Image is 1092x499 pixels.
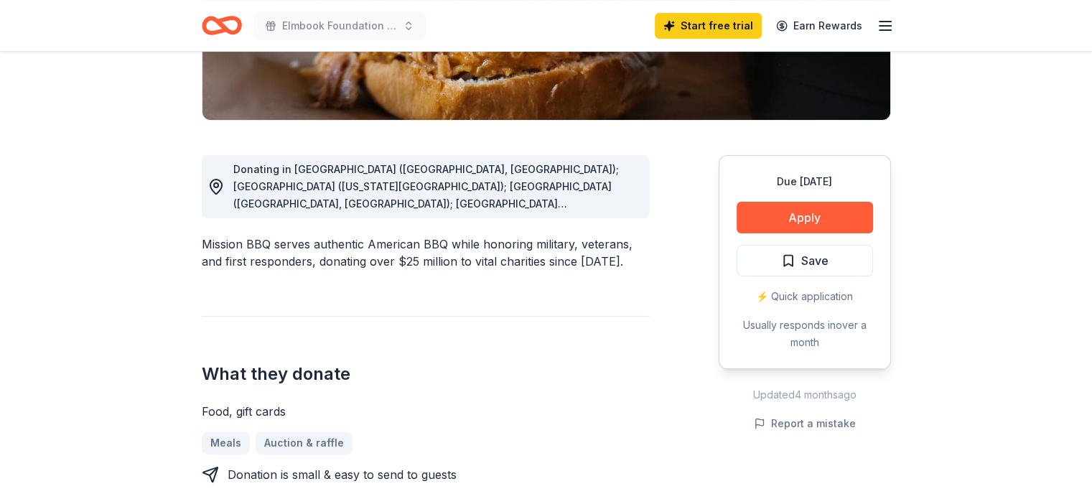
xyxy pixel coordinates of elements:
div: Mission BBQ serves authentic American BBQ while honoring military, veterans, and first responders... [202,235,650,270]
button: Save [737,245,873,276]
a: Earn Rewards [767,13,871,39]
span: Save [801,251,829,270]
button: Report a mistake [754,415,856,432]
div: Usually responds in over a month [737,317,873,351]
div: Donation is small & easy to send to guests [228,466,457,483]
div: ⚡️ Quick application [737,288,873,305]
div: Food, gift cards [202,403,650,420]
a: Auction & raffle [256,432,353,454]
a: Start free trial [655,13,762,39]
button: Apply [737,202,873,233]
div: Due [DATE] [737,173,873,190]
a: Home [202,9,242,42]
a: Meals [202,432,250,454]
div: Updated 4 months ago [719,386,891,404]
h2: What they donate [202,363,650,386]
button: Elmbook Foundation STEAM event [253,11,426,40]
span: Elmbook Foundation STEAM event [282,17,397,34]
